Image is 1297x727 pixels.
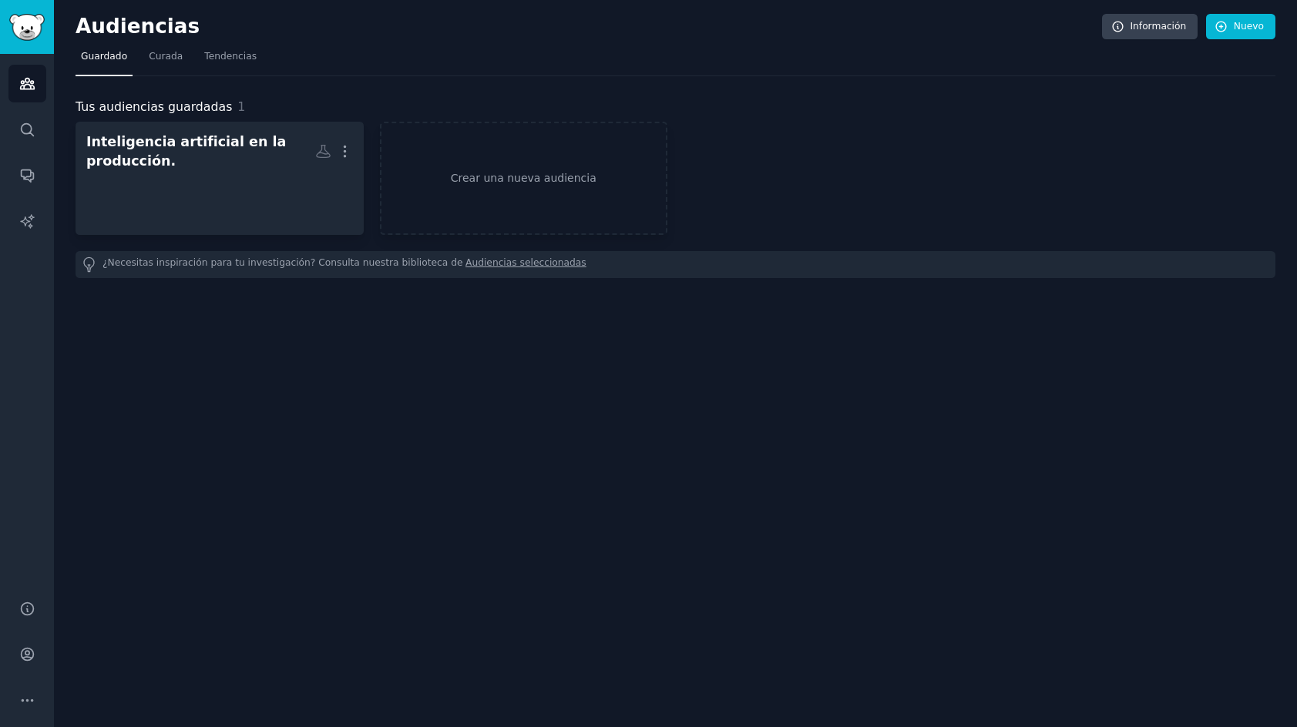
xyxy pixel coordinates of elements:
[143,45,188,76] a: Curada
[465,257,586,268] font: Audiencias seleccionadas
[76,99,232,114] font: Tus audiencias guardadas
[451,172,596,184] font: Crear una nueva audiencia
[9,14,45,41] img: Logotipo de GummySearch
[76,15,200,38] font: Audiencias
[1206,14,1275,40] a: Nuevo
[1130,21,1186,32] font: Información
[237,99,245,114] font: 1
[86,134,286,169] font: Inteligencia artificial en la producción.
[1102,14,1198,40] a: Información
[1234,21,1264,32] font: Nuevo
[102,257,463,268] font: ¿Necesitas inspiración para tu investigación? Consulta nuestra biblioteca de
[380,122,668,235] a: Crear una nueva audiencia
[81,51,127,62] font: Guardado
[76,122,364,235] a: Inteligencia artificial en la producción.
[204,51,257,62] font: Tendencias
[76,45,133,76] a: Guardado
[199,45,262,76] a: Tendencias
[465,256,586,273] a: Audiencias seleccionadas
[149,51,183,62] font: Curada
